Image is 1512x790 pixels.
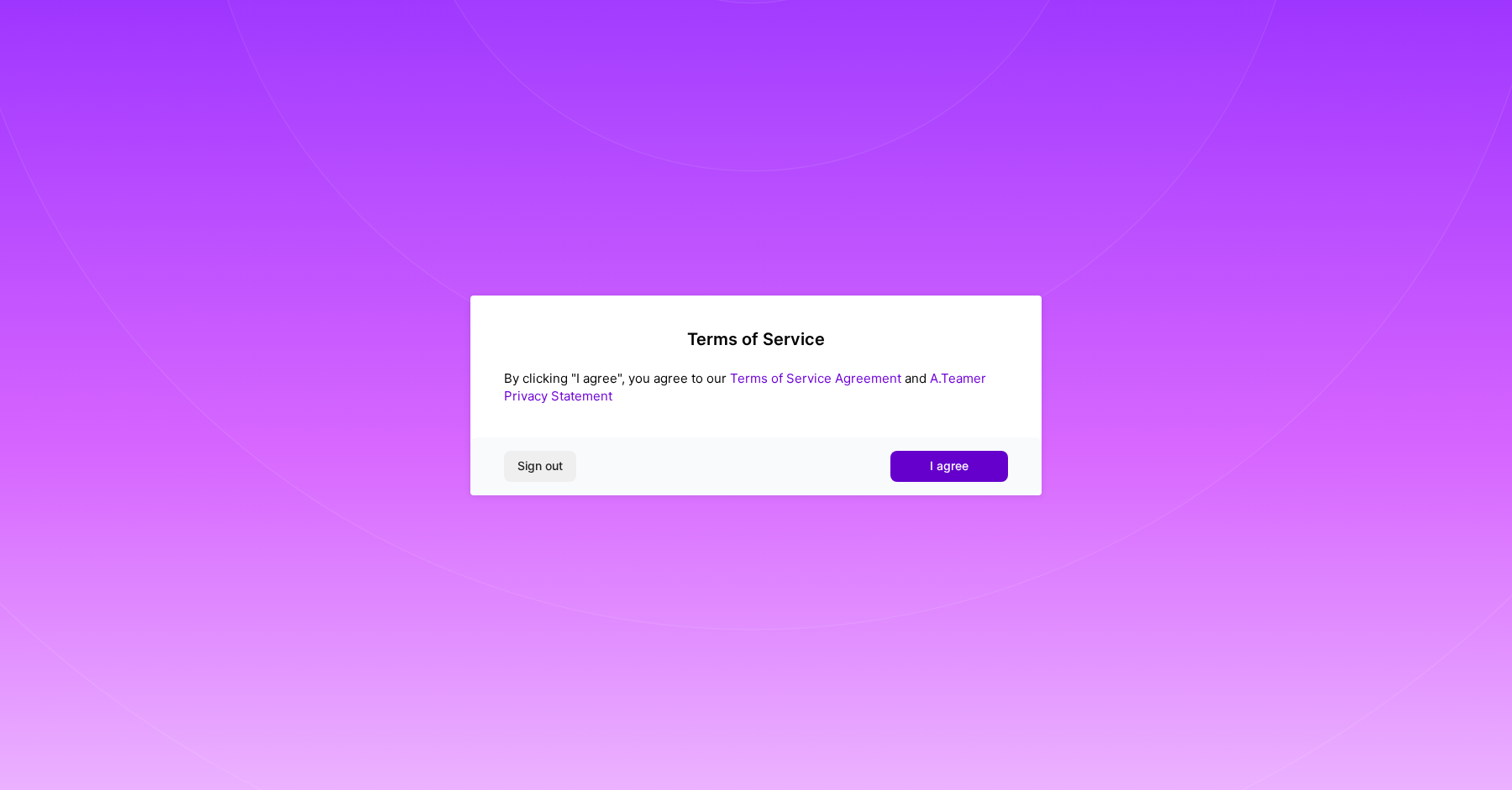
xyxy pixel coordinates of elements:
h2: Terms of Service [504,329,1008,349]
button: Sign out [504,451,576,481]
div: By clicking "I agree", you agree to our and [504,369,1008,405]
button: I agree [890,451,1008,481]
a: Terms of Service Agreement [730,370,901,386]
span: I agree [930,458,969,474]
span: Sign out [517,458,563,474]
